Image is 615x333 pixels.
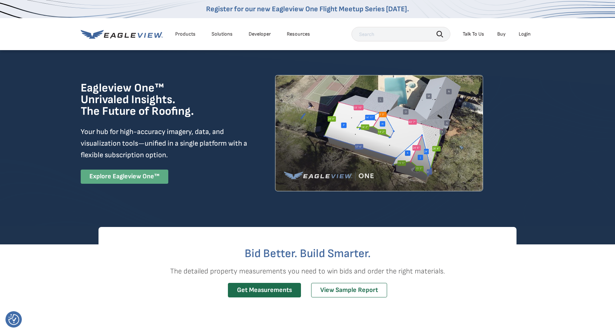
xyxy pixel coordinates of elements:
a: Get Measurements [228,283,301,298]
div: Talk To Us [463,31,484,37]
button: Consent Preferences [8,314,19,325]
h1: Eagleview One™ Unrivaled Insights. The Future of Roofing. [81,82,231,117]
p: Your hub for high-accuracy imagery, data, and visualization tools—unified in a single platform wi... [81,126,249,161]
a: Buy [497,31,506,37]
div: Login [519,31,531,37]
input: Search [351,27,450,41]
div: Products [175,31,196,37]
p: The detailed property measurements you need to win bids and order the right materials. [99,265,516,277]
a: Register for our new Eagleview One Flight Meetup Series [DATE]. [206,5,409,13]
a: Explore Eagleview One™ [81,170,168,184]
h2: Bid Better. Build Smarter. [99,248,516,260]
div: Solutions [212,31,233,37]
a: Developer [249,31,271,37]
a: View Sample Report [311,283,387,298]
img: Revisit consent button [8,314,19,325]
div: Resources [287,31,310,37]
